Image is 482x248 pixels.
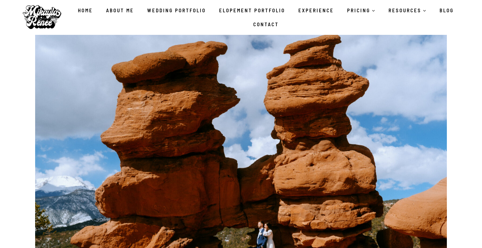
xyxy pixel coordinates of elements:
nav: Primary Navigation [67,3,465,31]
a: Contact [247,17,285,31]
span: RESOURCES [389,6,426,14]
a: Home [72,3,100,17]
a: About Me [99,3,141,17]
a: Blog [433,3,460,17]
a: Elopement Portfolio [212,3,292,17]
a: RESOURCES [382,3,433,17]
span: PRICING [347,6,375,14]
a: Experience [292,3,340,17]
a: PRICING [340,3,382,17]
a: Wedding Portfolio [141,3,212,17]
